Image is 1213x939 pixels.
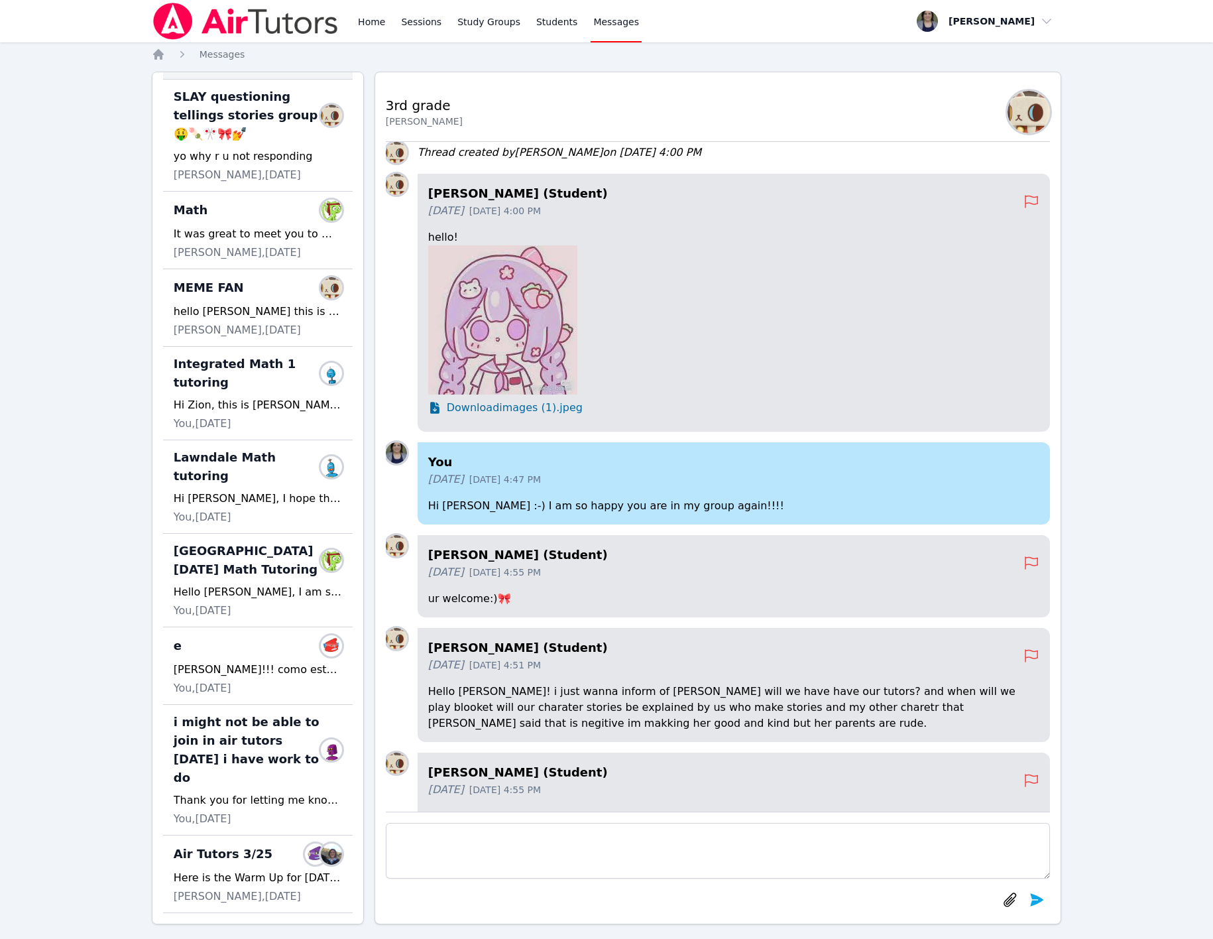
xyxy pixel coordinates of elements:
h4: You [428,453,1040,471]
span: [DATE] [428,203,464,219]
div: It was great to meet you to miss thank you so much for everything! [174,226,342,242]
div: Lawndale Math tutoringJuliette RamirezHi [PERSON_NAME], I hope this message finds you well, In ca... [163,440,353,534]
a: Messages [200,48,245,61]
div: Hello [PERSON_NAME], I am sending this message as a reminder that we have a session scheduled for... [174,584,342,600]
div: Hi [PERSON_NAME], I hope this message finds you well, In case you are having trouble logging into... [174,491,342,507]
div: Here is the Warm Up for [DATE] as well! [174,870,342,886]
div: [PERSON_NAME] [386,115,463,128]
span: [DATE] [428,782,464,798]
img: Zion Borders [321,363,342,384]
div: SLAY questioning tellings stories group🤑🍡🎌🎀💅Valerie Sandoval Guerreroyo why r u not responding[PE... [163,80,353,192]
img: Valerie Sandoval Guerrero [386,628,407,649]
span: [DATE] 4:55 PM [469,566,541,579]
img: Valerie Sandoval Guerrero [386,174,407,195]
span: Lawndale Math tutoring [174,448,326,485]
span: [DATE] [428,657,464,673]
img: Valerie Sandoval Guerrero [1008,91,1050,133]
span: Messages [200,49,245,60]
span: [DATE] 4:51 PM [469,658,541,672]
p: sorry if i call you [PERSON_NAME] ms.[PERSON_NAME].(HAVE FUN WITH UR DOGGIE FREINDS!!!❤) [428,808,1040,824]
div: i might not be able to join in air tutors [DATE] i have work to doSophya Madrid gonzalezThank you... [163,705,353,836]
h4: [PERSON_NAME] (Student) [428,546,1024,564]
span: [PERSON_NAME], [DATE] [174,167,301,183]
span: [PERSON_NAME], [DATE] [174,322,301,338]
img: Valerie Sandoval Guerrero [386,535,407,556]
span: You, [DATE] [174,811,231,827]
span: [DATE] [428,564,464,580]
span: i might not be able to join in air tutors [DATE] i have work to do [174,713,326,787]
a: Downloadimages (1).jpeg [428,400,1040,416]
span: [DATE] 4:55 PM [469,783,541,796]
img: Elsa Reynoso [386,442,407,464]
img: Air Tutors [152,3,339,40]
img: Valerie Sandoval Guerrero [386,142,407,163]
span: [PERSON_NAME], [DATE] [174,245,301,261]
span: Math [174,201,207,219]
span: [DATE] [428,471,464,487]
span: You, [DATE] [174,509,231,525]
span: Air Tutors 3/25 [174,845,272,863]
img: images (1).jpeg [428,245,577,395]
img: Jassin Matamoros-Varela [321,635,342,657]
img: Ayonna Brunson [305,844,326,865]
span: Download images (1).jpeg [447,400,583,416]
span: Messages [593,15,639,29]
img: Juliette Ramirez [321,456,342,477]
div: Thread created by [PERSON_NAME] on [DATE] 4:00 PM [418,145,701,160]
div: eJassin Matamoros-Varela[PERSON_NAME]!!! como estas??You,[DATE] [163,627,353,705]
div: MathMike SuarezIt was great to meet you to miss thank you so much for everything![PERSON_NAME],[D... [163,192,353,269]
h4: [PERSON_NAME] (Student) [428,184,1024,203]
span: [DATE] 4:00 PM [469,204,541,218]
span: MEME FAN [174,279,244,297]
img: Lynn Butson [321,844,342,865]
img: Valerie Sandoval Guerrero [321,277,342,298]
p: hello! [428,229,1040,245]
span: SLAY questioning tellings stories group🤑🍡🎌🎀💅 [174,88,326,143]
img: Valerie Sandoval Guerrero [386,753,407,774]
div: Thank you for letting me know [PERSON_NAME], we hope to see you [DATE], if not, just let us know.... [174,792,342,808]
span: [PERSON_NAME], [DATE] [174,889,301,905]
h2: 3rd grade [386,96,463,115]
span: You, [DATE] [174,416,231,432]
span: [DATE] 4:47 PM [469,473,541,486]
img: Valerie Sandoval Guerrero [321,105,342,126]
span: [GEOGRAPHIC_DATA] [DATE] Math Tutoring [174,542,326,579]
p: Hi [PERSON_NAME] :-) I am so happy you are in my group again!!!! [428,498,1040,514]
div: hello [PERSON_NAME] this is my group chat and what is my fav things I watch? MEMES! [174,304,342,320]
div: [PERSON_NAME]!!! como estas?? [174,662,342,678]
div: Hi Zion, this is [PERSON_NAME], will you be able to make to tutoring [DATE]? [174,397,342,413]
div: Air Tutors 3/25Ayonna BrunsonLynn ButsonHere is the Warm Up for [DATE] as well![PERSON_NAME],[DATE] [163,836,353,913]
p: Hello [PERSON_NAME]! i just wanna inform of [PERSON_NAME] will we have have our tutors? and when ... [428,684,1040,731]
span: Integrated Math 1 tutoring [174,355,326,392]
h4: [PERSON_NAME] (Student) [428,639,1024,657]
span: You, [DATE] [174,680,231,696]
img: Sophya Madrid gonzalez [321,739,342,761]
div: [GEOGRAPHIC_DATA] [DATE] Math TutoringMike SuarezHello [PERSON_NAME], I am sending this message a... [163,534,353,627]
span: You, [DATE] [174,603,231,619]
div: yo why r u not responding [174,149,342,164]
div: Integrated Math 1 tutoringZion BordersHi Zion, this is [PERSON_NAME], will you be able to make to... [163,347,353,440]
p: ur welcome:)🎀 [428,591,1040,607]
div: MEME FANValerie Sandoval Guerrerohello [PERSON_NAME] this is my group chat and what is my fav thi... [163,269,353,347]
span: e [174,637,182,655]
img: Mike Suarez [321,550,342,571]
h4: [PERSON_NAME] (Student) [428,763,1024,782]
img: Mike Suarez [321,200,342,221]
nav: Breadcrumb [152,48,1062,61]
